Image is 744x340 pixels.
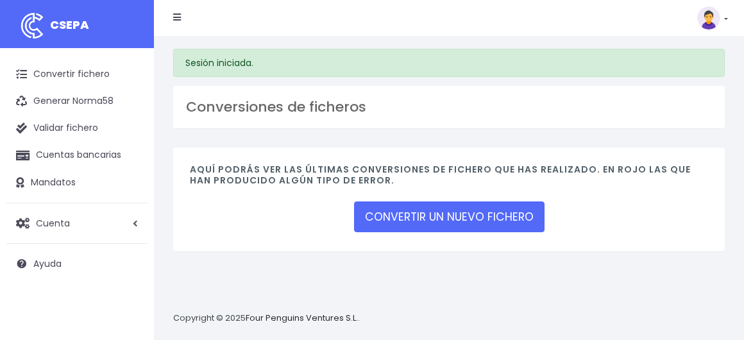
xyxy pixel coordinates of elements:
[173,312,360,325] p: Copyright © 2025 .
[16,10,48,42] img: logo
[246,312,358,324] a: Four Penguins Ventures S.L.
[6,250,148,277] a: Ayuda
[6,88,148,115] a: Generar Norma58
[354,201,545,232] a: CONVERTIR UN NUEVO FICHERO
[6,61,148,88] a: Convertir fichero
[6,142,148,169] a: Cuentas bancarias
[173,49,725,77] div: Sesión iniciada.
[697,6,720,30] img: profile
[6,115,148,142] a: Validar fichero
[50,17,89,33] span: CSEPA
[186,99,712,115] h3: Conversiones de ficheros
[6,210,148,237] a: Cuenta
[36,216,70,229] span: Cuenta
[33,257,62,270] span: Ayuda
[190,164,708,192] h4: Aquí podrás ver las últimas conversiones de fichero que has realizado. En rojo las que han produc...
[6,169,148,196] a: Mandatos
